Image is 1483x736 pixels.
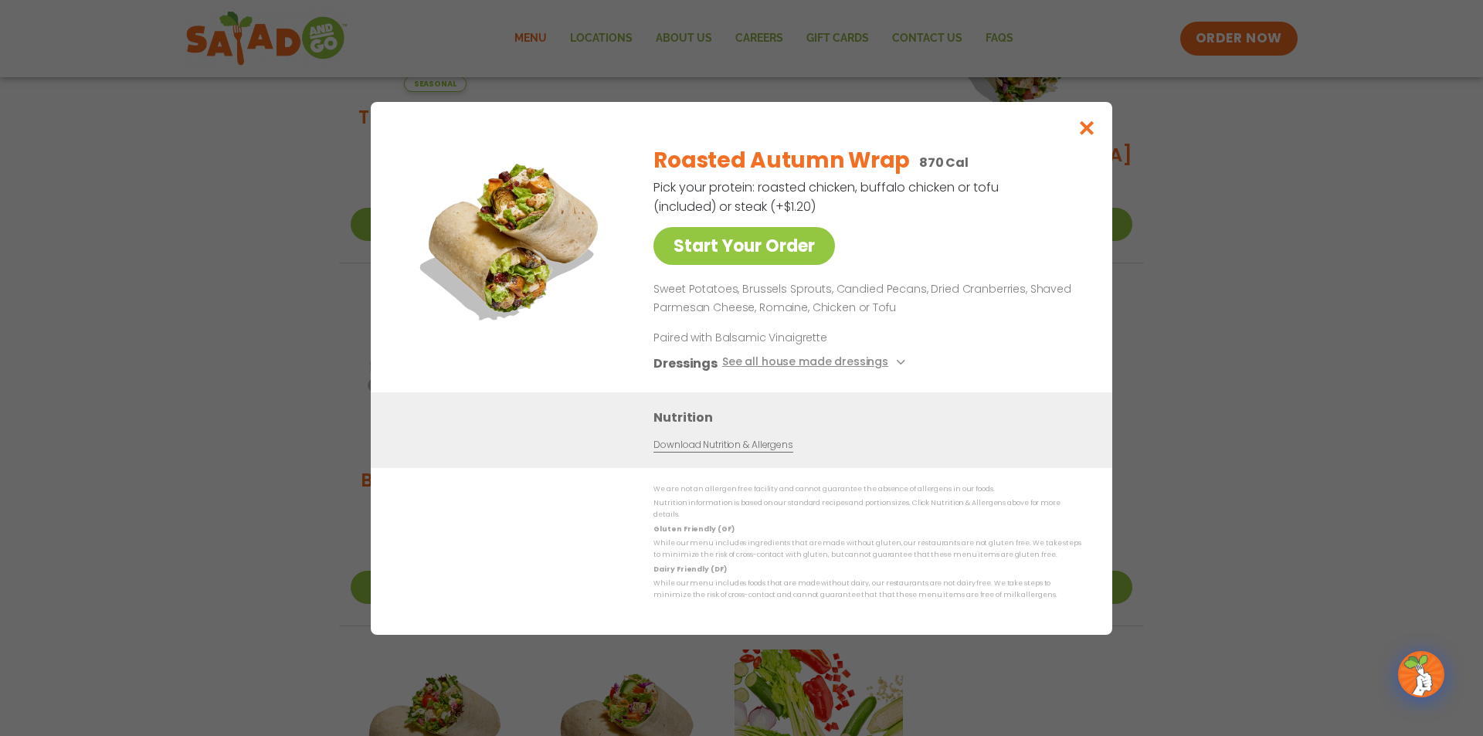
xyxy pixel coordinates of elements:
h3: Nutrition [653,407,1089,426]
p: Paired with Balsamic Vinaigrette [653,329,939,345]
button: Close modal [1062,102,1112,154]
p: Sweet Potatoes, Brussels Sprouts, Candied Pecans, Dried Cranberries, Shaved Parmesan Cheese, Roma... [653,280,1075,317]
strong: Dairy Friendly (DF) [653,564,726,573]
button: See all house made dressings [722,353,910,372]
a: Download Nutrition & Allergens [653,437,792,452]
p: Pick your protein: roasted chicken, buffalo chicken or tofu (included) or steak (+$1.20) [653,178,1001,216]
img: wpChatIcon [1400,653,1443,696]
p: While our menu includes ingredients that are made without gluten, our restaurants are not gluten ... [653,538,1081,561]
strong: Gluten Friendly (GF) [653,524,734,533]
p: Nutrition information is based on our standard recipes and portion sizes. Click Nutrition & Aller... [653,497,1081,521]
img: Featured product photo for Roasted Autumn Wrap [406,133,622,349]
p: 870 Cal [919,153,969,172]
p: We are not an allergen free facility and cannot guarantee the absence of allergens in our foods. [653,483,1081,495]
h3: Dressings [653,353,718,372]
p: While our menu includes foods that are made without dairy, our restaurants are not dairy free. We... [653,578,1081,602]
h2: Roasted Autumn Wrap [653,144,910,177]
a: Start Your Order [653,227,835,265]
